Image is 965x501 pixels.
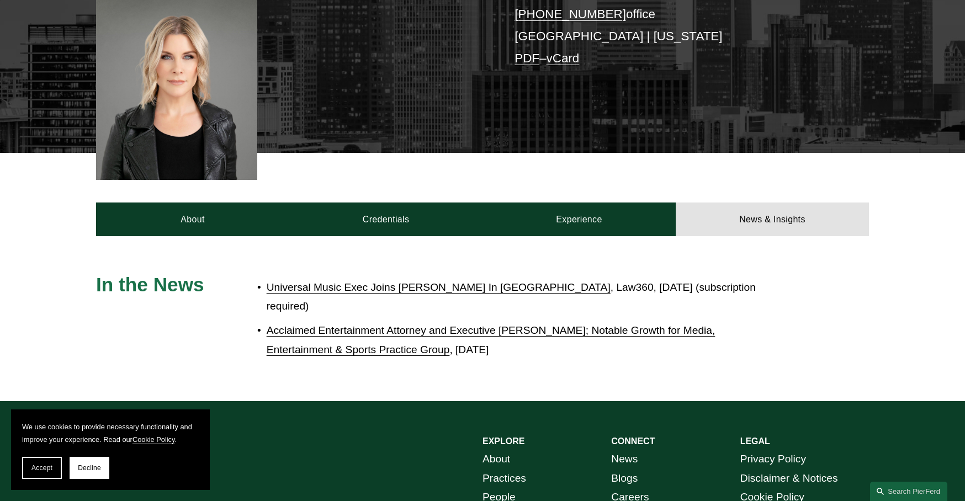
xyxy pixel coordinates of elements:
a: Cookie Policy [132,435,175,444]
strong: CONNECT [611,436,655,446]
a: News & Insights [676,202,869,236]
a: Search this site [870,482,947,501]
span: In the News [96,274,204,295]
a: [PHONE_NUMBER] [515,7,626,21]
a: Disclaimer & Notices [740,469,838,488]
a: About [482,450,510,469]
span: Decline [78,464,101,472]
a: About [96,202,289,236]
a: Credentials [289,202,482,236]
span: Accept [31,464,52,472]
strong: LEGAL [740,436,770,446]
a: Experience [482,202,676,236]
button: Decline [70,457,109,479]
a: News [611,450,638,469]
p: , [DATE] [267,321,772,359]
strong: EXPLORE [482,436,524,446]
a: Blogs [611,469,638,488]
button: Accept [22,457,62,479]
a: Practices [482,469,526,488]
p: , Law360, [DATE] (subscription required) [267,278,772,316]
a: Privacy Policy [740,450,806,469]
p: We use cookies to provide necessary functionality and improve your experience. Read our . [22,420,199,446]
section: Cookie banner [11,409,210,490]
a: Acclaimed Entertainment Attorney and Executive [PERSON_NAME]; Notable Growth for Media, Entertain... [267,324,715,355]
a: Universal Music Exec Joins [PERSON_NAME] In [GEOGRAPHIC_DATA] [267,281,611,293]
a: PDF [515,51,539,65]
a: vCard [547,51,580,65]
